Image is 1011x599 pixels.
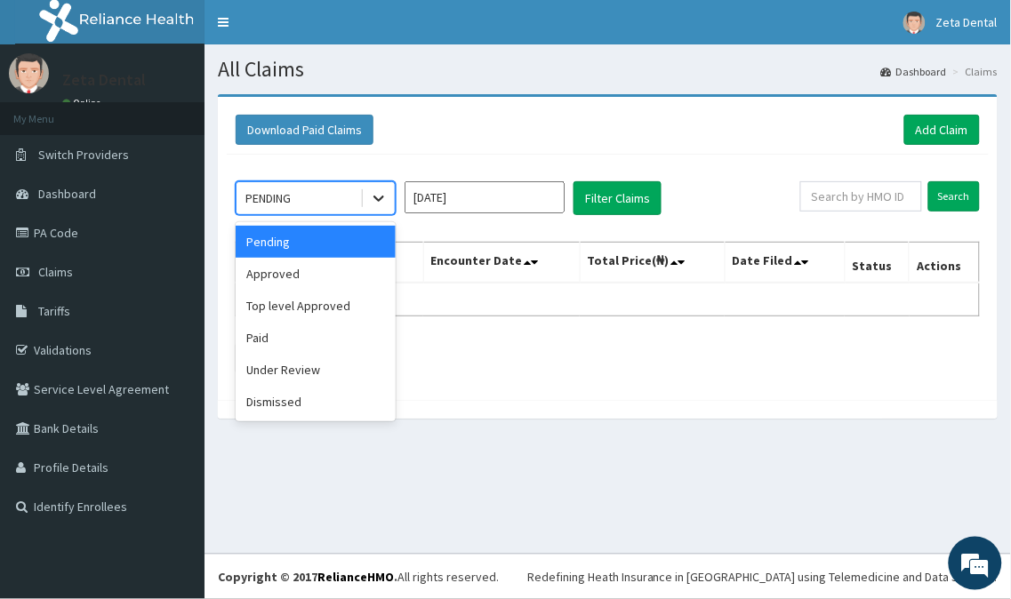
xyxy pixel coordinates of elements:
[527,568,998,586] div: Redefining Heath Insurance in [GEOGRAPHIC_DATA] using Telemedicine and Data Science!
[236,290,396,322] div: Top level Approved
[574,181,662,215] button: Filter Claims
[236,226,396,258] div: Pending
[62,72,146,88] p: Zeta Dental
[236,258,396,290] div: Approved
[38,303,70,319] span: Tariffs
[405,181,565,213] input: Select Month and Year
[245,189,291,207] div: PENDING
[949,64,998,79] li: Claims
[800,181,922,212] input: Search by HMO ID
[845,243,910,284] th: Status
[928,181,980,212] input: Search
[9,53,49,93] img: User Image
[904,115,980,145] a: Add Claim
[236,115,373,145] button: Download Paid Claims
[218,58,998,81] h1: All Claims
[881,64,947,79] a: Dashboard
[910,243,980,284] th: Actions
[218,569,397,585] strong: Copyright © 2017 .
[38,264,73,280] span: Claims
[725,243,845,284] th: Date Filed
[936,14,998,30] span: Zeta Dental
[236,322,396,354] div: Paid
[62,97,105,109] a: Online
[580,243,725,284] th: Total Price(₦)
[317,569,394,585] a: RelianceHMO
[38,147,129,163] span: Switch Providers
[236,386,396,418] div: Dismissed
[423,243,580,284] th: Encounter Date
[38,186,96,202] span: Dashboard
[236,354,396,386] div: Under Review
[205,554,1011,599] footer: All rights reserved.
[903,12,926,34] img: User Image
